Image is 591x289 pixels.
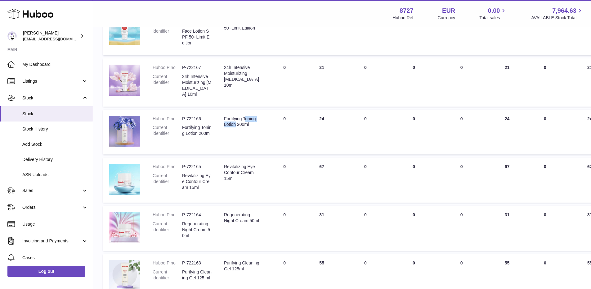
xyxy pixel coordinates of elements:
td: 31 [303,206,340,251]
dd: 24h Intensive Moisturizing [MEDICAL_DATA] 10ml [182,74,212,97]
img: product image [109,65,140,96]
span: Total sales [479,15,507,21]
td: 0 [340,58,391,106]
td: 0 [528,7,562,55]
td: 21 [486,58,528,106]
td: 0 [391,7,437,55]
td: 0 [486,7,528,55]
span: Delivery History [22,157,88,163]
span: Add Stock [22,141,88,147]
img: internalAdmin-8727@internal.huboo.com [7,31,17,41]
dt: Current identifier [153,22,182,46]
span: My Dashboard [22,62,88,67]
dt: Current identifier [153,221,182,239]
dd: P-722166 [182,116,212,122]
td: 0 [391,110,437,155]
dd: Purifying Cleaning Gel 125 ml [182,269,212,281]
dd: P-722165 [182,164,212,170]
td: 0 [340,206,391,251]
span: Listings [22,78,82,84]
span: 0 [460,212,463,217]
td: 0 [340,158,391,203]
div: Revitalizing Eye Contour Cream 15ml [224,164,260,181]
span: 0 [460,65,463,70]
span: AVAILABLE Stock Total [531,15,584,21]
span: 0 [460,116,463,121]
a: 7,964.63 AVAILABLE Stock Total [531,7,584,21]
img: product image [109,164,140,195]
span: Usage [22,221,88,227]
td: 0 [528,206,562,251]
span: 0 [460,260,463,265]
dt: Current identifier [153,269,182,281]
div: Regenerating Night Cream 50ml [224,212,260,224]
dd: Revitalizing Eye Contour Cream 15ml [182,173,212,190]
img: product image [109,116,140,147]
span: Sales [22,188,82,194]
span: Stock History [22,126,88,132]
dd: P-722167 [182,65,212,71]
td: 0 [391,206,437,251]
dt: Current identifier [153,125,182,136]
strong: EUR [442,7,455,15]
td: 0 [340,7,391,55]
td: 0 [340,110,391,155]
span: Invoicing and Payments [22,238,82,244]
span: Stock [22,95,82,101]
td: 67 [303,158,340,203]
td: 0 [266,158,303,203]
span: 0 [460,164,463,169]
td: 67 [486,158,528,203]
td: 0 [266,58,303,106]
dt: Current identifier [153,74,182,97]
td: 0 [266,110,303,155]
dd: P-722163 [182,260,212,266]
div: Currency [438,15,455,21]
dt: Huboo P no [153,212,182,218]
div: Fortifying Toning Lotion 200ml [224,116,260,128]
dd: P-722164 [182,212,212,218]
span: Stock [22,111,88,117]
dt: Huboo P no [153,164,182,170]
span: [EMAIL_ADDRESS][DOMAIN_NAME] [23,36,91,41]
td: 0 [391,58,437,106]
img: product image [109,212,140,243]
a: Log out [7,266,85,277]
td: 0 [528,58,562,106]
td: 0 [528,158,562,203]
span: 7,964.63 [552,7,576,15]
div: [PERSON_NAME] [23,30,79,42]
div: Huboo Ref [393,15,414,21]
a: 0.00 Total sales [479,7,507,21]
td: 24 [303,110,340,155]
td: 0 [391,158,437,203]
img: product image [109,14,140,45]
strong: 8727 [400,7,414,15]
td: 0 [266,206,303,251]
div: Purifying Cleaning Gel 125ml [224,260,260,272]
dt: Huboo P no [153,116,182,122]
div: 24h Intensive Moisturizing [MEDICAL_DATA] 10ml [224,65,260,88]
span: 0.00 [488,7,500,15]
dd: Sun Protection Face Lotion SPF 50+Limit.Edition [182,22,212,46]
dt: Current identifier [153,173,182,190]
dt: Huboo P no [153,260,182,266]
dt: Huboo P no [153,65,182,71]
span: Orders [22,204,82,210]
td: 0 [266,7,303,55]
td: 31 [486,206,528,251]
dd: Fortifying Toning Lotion 200ml [182,125,212,136]
td: 0 [303,7,340,55]
td: 24 [486,110,528,155]
span: Cases [22,255,88,261]
td: 0 [528,110,562,155]
span: ASN Uploads [22,172,88,178]
dd: Regenerating Night Cream 50ml [182,221,212,239]
td: 21 [303,58,340,106]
